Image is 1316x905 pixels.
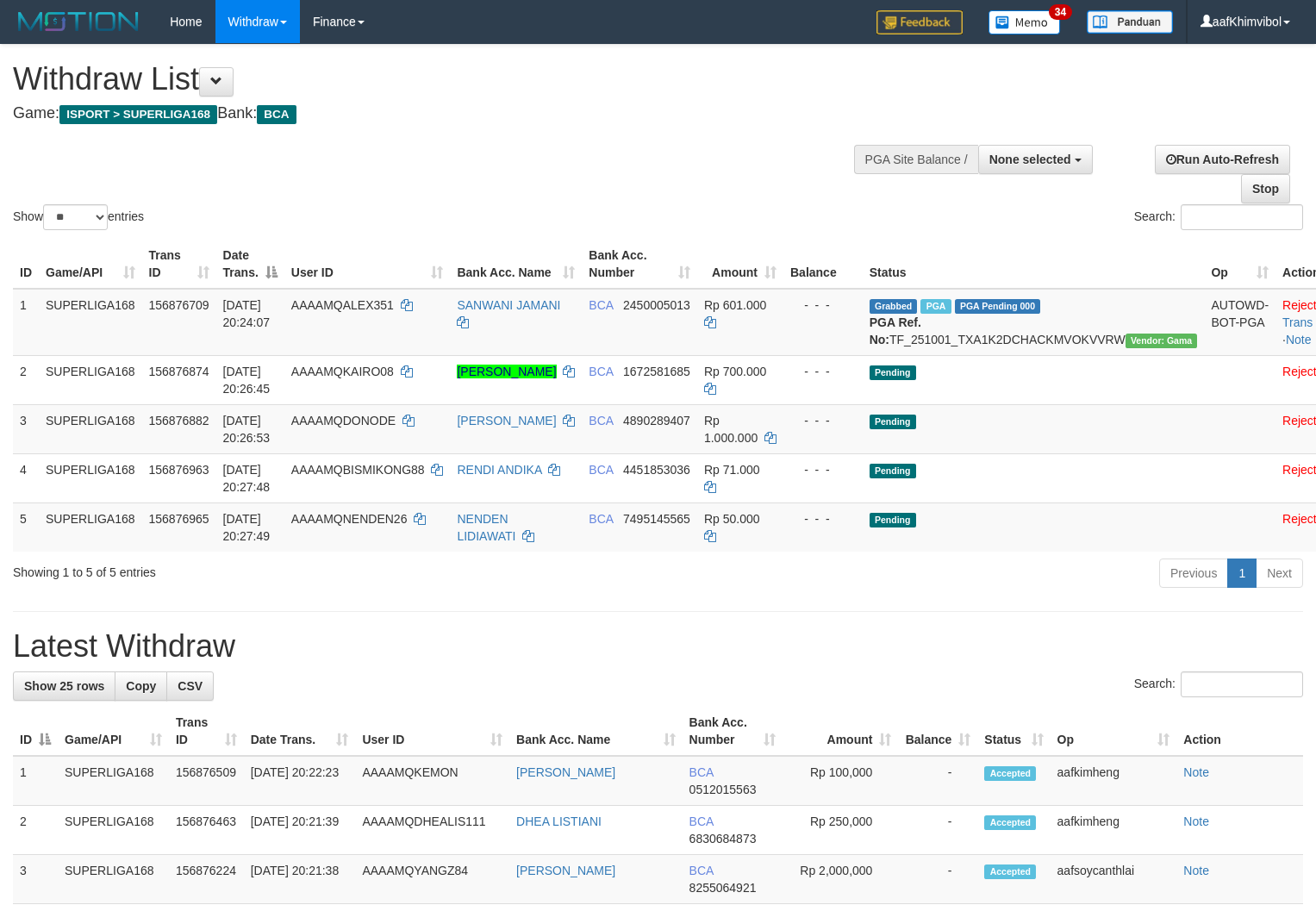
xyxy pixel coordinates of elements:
[13,502,39,552] td: 5
[450,240,582,289] th: Bank Acc. Name: activate to sort column ascending
[704,365,766,378] span: Rp 700.000
[13,629,1303,664] h1: Latest Withdraw
[59,105,217,124] span: ISPORT > SUPERLIGA168
[13,62,860,97] h1: Withdraw List
[898,756,977,806] td: -
[13,453,39,502] td: 4
[790,510,856,527] div: - - -
[291,512,408,526] span: AAAAMQNENDEN26
[955,299,1041,314] span: PGA Pending
[43,204,108,230] select: Showentries
[13,855,58,904] td: 3
[589,298,613,312] span: BCA
[697,240,783,289] th: Amount: activate to sort column ascending
[623,463,690,477] span: Copy 4451853036 to clipboard
[582,240,697,289] th: Bank Acc. Number: activate to sort column ascending
[509,707,683,756] th: Bank Acc. Name: activate to sort column ascending
[169,855,244,904] td: 156876224
[457,414,556,428] a: [PERSON_NAME]
[870,299,918,314] span: Grabbed
[704,512,760,526] span: Rp 50.000
[589,414,613,428] span: BCA
[984,766,1036,781] span: Accepted
[623,298,690,312] span: Copy 2450005013 to clipboard
[1126,334,1198,348] span: Vendor URL: https://trx31.1velocity.biz
[863,289,1205,356] td: TF_251001_TXA1K2DCHACKMVOKVVRW
[854,145,978,174] div: PGA Site Balance /
[169,756,244,806] td: 156876509
[223,414,271,445] span: [DATE] 20:26:53
[870,513,916,527] span: Pending
[1181,671,1303,697] input: Search:
[13,355,39,404] td: 2
[977,707,1050,756] th: Status: activate to sort column ascending
[39,355,142,404] td: SUPERLIGA168
[589,365,613,378] span: BCA
[244,855,356,904] td: [DATE] 20:21:38
[58,855,169,904] td: SUPERLIGA168
[704,414,758,445] span: Rp 1.000.000
[291,414,396,428] span: AAAAMQDONODE
[1227,559,1257,588] a: 1
[24,679,104,693] span: Show 25 rows
[178,679,203,693] span: CSV
[989,153,1071,166] span: None selected
[783,806,898,855] td: Rp 250,000
[13,557,535,581] div: Showing 1 to 5 of 5 entries
[149,365,209,378] span: 156876874
[863,240,1205,289] th: Status
[870,415,916,429] span: Pending
[683,707,783,756] th: Bank Acc. Number: activate to sort column ascending
[870,464,916,478] span: Pending
[457,463,541,477] a: RENDI ANDIKA
[790,296,856,314] div: - - -
[978,145,1093,174] button: None selected
[689,765,714,779] span: BCA
[689,864,714,877] span: BCA
[783,855,898,904] td: Rp 2,000,000
[291,365,394,378] span: AAAAMQKAIRO08
[516,864,615,877] a: [PERSON_NAME]
[1204,240,1275,289] th: Op: activate to sort column ascending
[783,707,898,756] th: Amount: activate to sort column ascending
[39,289,142,356] td: SUPERLIGA168
[166,671,214,701] a: CSV
[1087,10,1173,34] img: panduan.png
[783,756,898,806] td: Rp 100,000
[589,512,613,526] span: BCA
[39,240,142,289] th: Game/API: activate to sort column ascending
[39,502,142,552] td: SUPERLIGA168
[355,855,509,904] td: AAAAMQYANGZ84
[149,512,209,526] span: 156876965
[291,463,425,477] span: AAAAMQBISMIKONG88
[244,707,356,756] th: Date Trans.: activate to sort column ascending
[13,707,58,756] th: ID: activate to sort column descending
[1181,204,1303,230] input: Search:
[1051,855,1177,904] td: aafsoycanthlai
[876,10,963,34] img: Feedback.jpg
[1204,289,1275,356] td: AUTOWD-BOT-PGA
[13,404,39,453] td: 3
[457,512,515,543] a: NENDEN LIDIAWATI
[790,461,856,478] div: - - -
[516,765,615,779] a: [PERSON_NAME]
[1241,174,1290,203] a: Stop
[623,414,690,428] span: Copy 4890289407 to clipboard
[783,240,863,289] th: Balance
[689,881,757,895] span: Copy 8255064921 to clipboard
[223,512,271,543] span: [DATE] 20:27:49
[1176,707,1303,756] th: Action
[898,806,977,855] td: -
[149,463,209,477] span: 156876963
[689,832,757,846] span: Copy 6830684873 to clipboard
[920,299,951,314] span: Marked by aafsoycanthlai
[355,756,509,806] td: AAAAMQKEMON
[704,298,766,312] span: Rp 601.000
[790,412,856,429] div: - - -
[589,463,613,477] span: BCA
[689,783,757,796] span: Copy 0512015563 to clipboard
[1134,671,1303,697] label: Search:
[142,240,216,289] th: Trans ID: activate to sort column ascending
[291,298,394,312] span: AAAAMQALEX351
[1051,806,1177,855] td: aafkimheng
